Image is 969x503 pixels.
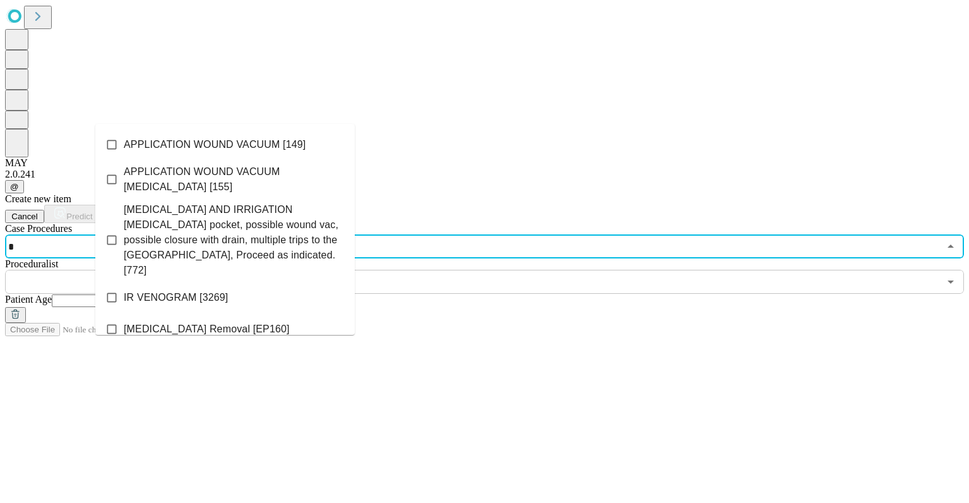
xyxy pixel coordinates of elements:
[5,169,964,180] div: 2.0.241
[124,137,306,152] span: APPLICATION WOUND VACUUM [149]
[5,294,52,305] span: Patient Age
[5,258,58,269] span: Proceduralist
[44,205,102,223] button: Predict
[124,202,345,278] span: [MEDICAL_DATA] AND IRRIGATION [MEDICAL_DATA] pocket, possible wound vac, possible closure with dr...
[5,157,964,169] div: MAY
[66,212,92,221] span: Predict
[5,223,72,234] span: Scheduled Procedure
[10,182,19,191] span: @
[942,273,960,291] button: Open
[11,212,38,221] span: Cancel
[124,290,228,305] span: IR VENOGRAM [3269]
[124,164,345,195] span: APPLICATION WOUND VACUUM [MEDICAL_DATA] [155]
[5,180,24,193] button: @
[124,322,290,337] span: [MEDICAL_DATA] Removal [EP160]
[5,210,44,223] button: Cancel
[942,238,960,255] button: Close
[5,193,71,204] span: Create new item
